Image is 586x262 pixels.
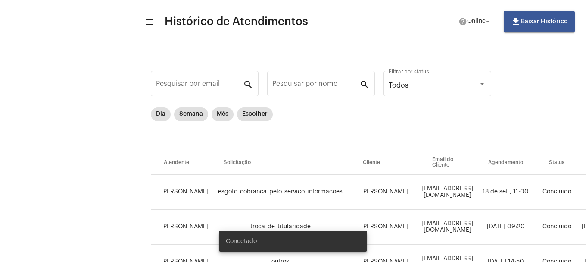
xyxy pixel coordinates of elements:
button: Baixar Histórico [504,11,575,32]
input: Pesquisar por email [156,82,243,89]
th: Cliente [350,151,419,175]
mat-icon: file_download [511,16,521,27]
mat-icon: sidenav icon [145,17,153,27]
mat-icon: search [243,79,253,89]
span: Todos [389,82,408,89]
td: [DATE] 09:20 [475,210,536,245]
td: [EMAIL_ADDRESS][DOMAIN_NAME] [419,210,475,245]
mat-chip: Mês [212,107,234,121]
th: Atendente [151,151,211,175]
td: [EMAIL_ADDRESS][DOMAIN_NAME] [419,175,475,210]
th: Agendamento [475,151,536,175]
td: [PERSON_NAME] [151,175,211,210]
span: Online [467,19,486,25]
span: Baixar Histórico [511,19,568,25]
td: [PERSON_NAME] [350,175,419,210]
td: [PERSON_NAME] [151,210,211,245]
span: Histórico de Atendimentos [165,15,308,28]
span: Conectado [226,237,257,246]
input: Pesquisar por nome [272,82,359,89]
mat-chip: Dia [151,107,171,121]
td: 18 de set., 11:00 [475,175,536,210]
td: [PERSON_NAME] [350,210,419,245]
mat-icon: help [458,17,467,26]
th: Solicitação [211,151,350,175]
td: Concluído [536,175,577,210]
mat-chip: Semana [174,107,208,121]
span: esgoto_cobranca_pelo_servico_informacoes [218,189,343,195]
th: Status [536,151,577,175]
button: Online [453,13,497,30]
mat-icon: search [359,79,370,89]
th: Email do Cliente [419,151,475,175]
mat-chip: Escolher [237,107,273,121]
mat-icon: arrow_drop_down [484,18,492,25]
td: Concluído [536,210,577,245]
